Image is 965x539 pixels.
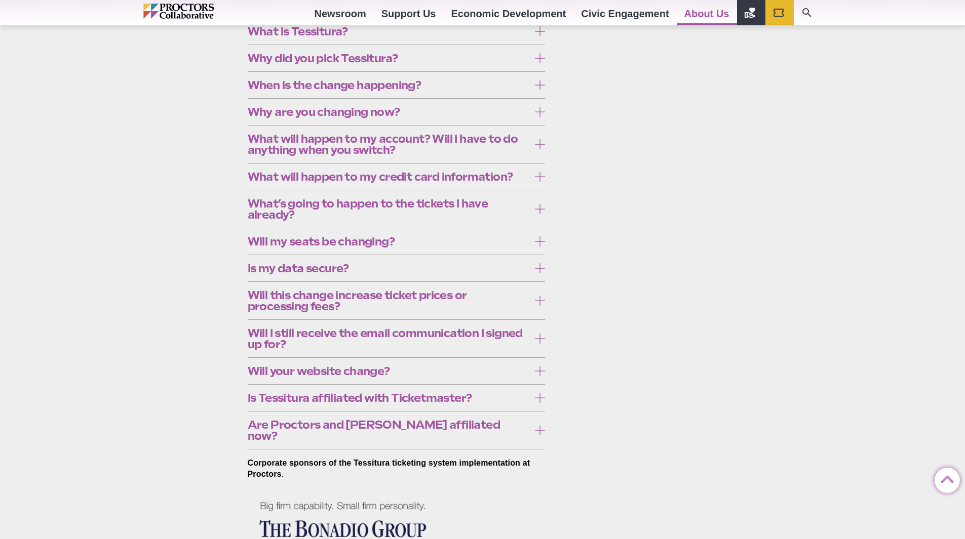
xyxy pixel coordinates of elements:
span: Are Proctors and [PERSON_NAME] affiliated now? [248,419,530,441]
span: Will I still receive the email communication I signed up for? [248,327,530,350]
span: Will my seats be changing? [248,236,530,247]
span: Why did you pick Tessitura? [248,53,530,64]
strong: Corporate sponsors of the Tessitura ticketing system implementation at Proctors [248,459,530,478]
span: Is Tessitura affiliated with Ticketmaster? [248,392,530,403]
span: Will your website change? [248,365,530,377]
p: . [248,458,546,480]
span: Is my data secure? [248,263,530,274]
a: Back to Top [935,468,955,488]
span: Will this change increase ticket prices or processing fees? [248,289,530,312]
span: What’s going to happen to the tickets I have already? [248,198,530,220]
span: Why are you changing now? [248,106,530,117]
span: What will happen to my account? Will I have to do anything when you switch? [248,133,530,155]
span: When is the change happening? [248,79,530,91]
span: What is Tessitura? [248,26,530,37]
img: Proctors logo [143,4,257,19]
span: What will happen to my credit card information? [248,171,530,182]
